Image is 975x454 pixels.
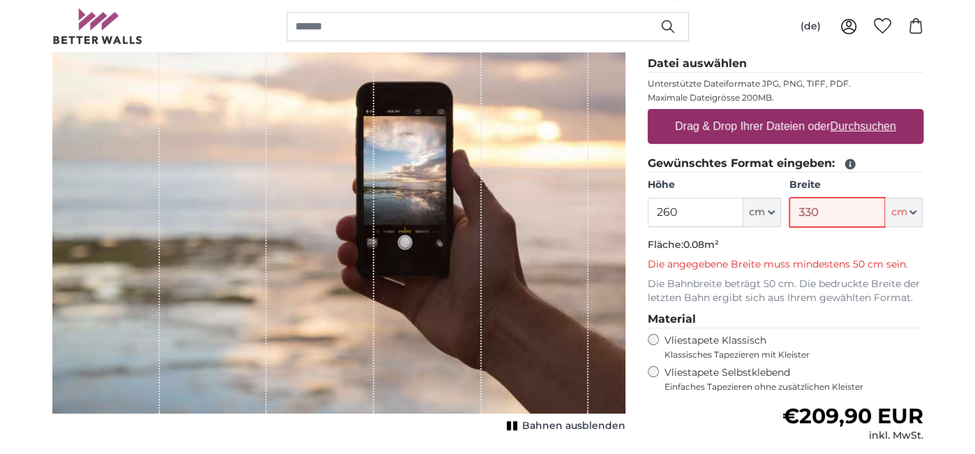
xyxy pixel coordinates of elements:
p: Die angegebene Breite muss mindestens 50 cm sein. [648,258,923,272]
legend: Material [648,311,923,328]
button: cm [743,198,781,227]
legend: Datei auswählen [648,55,923,73]
span: 0.08m² [683,238,719,251]
u: Durchsuchen [830,120,895,132]
p: Die Bahnbreite beträgt 50 cm. Die bedruckte Breite der letzten Bahn ergibt sich aus Ihrem gewählt... [648,277,923,305]
button: (de) [789,14,832,39]
span: Einfaches Tapezieren ohne zusätzlichen Kleister [664,381,923,393]
p: Unterstützte Dateiformate JPG, PNG, TIFF, PDF. [648,78,923,89]
p: Maximale Dateigrösse 200MB. [648,92,923,103]
label: Breite [789,178,923,192]
label: Höhe [648,178,781,192]
label: Vliestapete Selbstklebend [664,366,923,393]
label: Vliestapete Klassisch [664,334,911,360]
p: Fläche: [648,238,923,252]
span: Klassisches Tapezieren mit Kleister [664,349,911,360]
button: Bahnen ausblenden [503,416,625,436]
span: Bahnen ausblenden [522,419,625,433]
span: €209,90 EUR [782,403,923,429]
img: Betterwalls [52,8,143,44]
span: cm [891,205,907,219]
button: cm [885,198,923,227]
legend: Gewünschtes Format eingeben: [648,155,923,173]
label: Drag & Drop Ihrer Dateien oder [669,112,902,140]
div: inkl. MwSt. [782,429,923,443]
span: cm [749,205,765,219]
